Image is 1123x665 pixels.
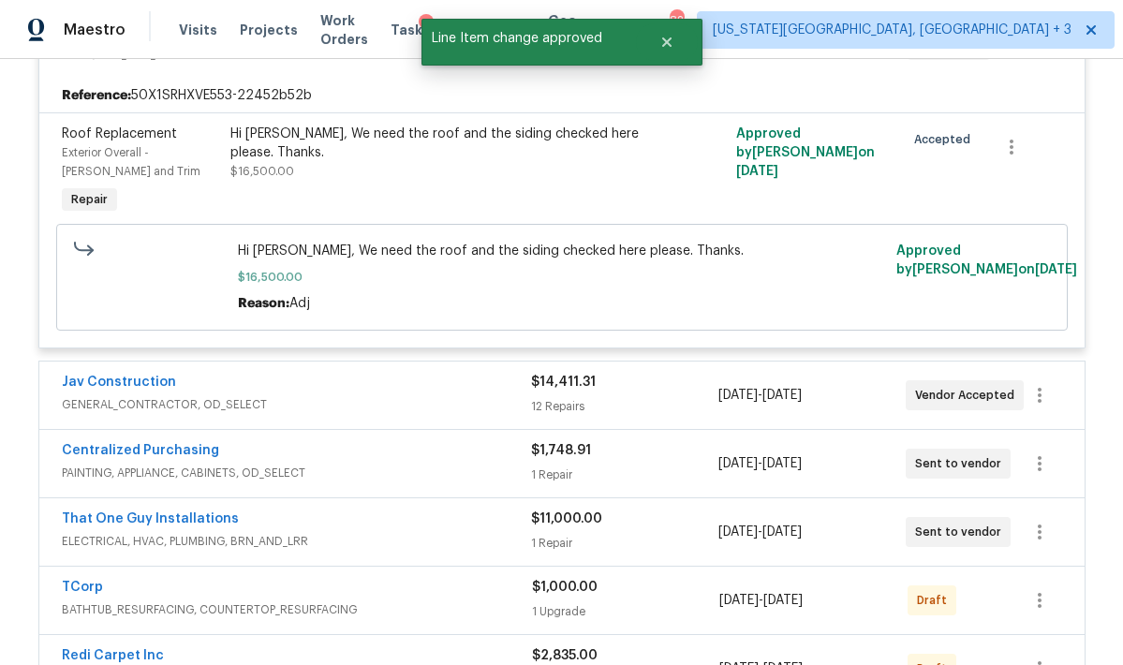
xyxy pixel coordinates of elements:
a: Redi Carpet Inc [62,649,164,662]
span: [DATE] [736,165,778,178]
span: Sent to vendor [915,523,1009,541]
span: Roof Replacement [62,127,177,140]
span: BATHTUB_RESURFACING, COUNTERTOP_RESURFACING [62,600,532,619]
span: $16,500.00 [230,166,294,177]
span: Approved by [PERSON_NAME] on [896,244,1077,276]
span: [DATE] [718,389,758,402]
span: Projects [240,21,298,39]
span: Work Orders [320,11,368,49]
button: Close [636,23,698,61]
span: Visits [179,21,217,39]
span: Repair [64,190,115,209]
span: Tasks [391,23,430,37]
span: [DATE] [762,389,802,402]
a: That One Guy Installations [62,512,239,525]
span: ELECTRICAL, HVAC, PLUMBING, BRN_AND_LRR [62,532,531,551]
a: Jav Construction [62,376,176,389]
span: [US_STATE][GEOGRAPHIC_DATA], [GEOGRAPHIC_DATA] + 3 [713,21,1071,39]
span: $1,000.00 [532,581,598,594]
span: $16,500.00 [238,268,885,287]
span: Approved by [PERSON_NAME] on [736,127,875,178]
span: PAINTING, APPLIANCE, CABINETS, OD_SELECT [62,464,531,482]
span: Line Item change approved [421,19,636,58]
b: Reference: [62,86,131,105]
span: - [718,454,802,473]
span: Draft [917,591,954,610]
span: Maestro [64,21,126,39]
span: Accepted [914,130,978,149]
div: 1 Repair [531,465,718,484]
span: [DATE] [762,457,802,470]
span: - [718,386,802,405]
span: Sent to vendor [915,454,1009,473]
span: - [719,591,803,610]
span: - [718,523,802,541]
div: 1 Repair [531,534,718,553]
span: Reason: [238,297,289,310]
span: [DATE] [718,457,758,470]
span: $2,835.00 [532,649,598,662]
div: 1 Upgrade [532,602,720,621]
a: TCorp [62,581,103,594]
span: Adj [289,297,310,310]
span: [DATE] [718,525,758,539]
div: Hi [PERSON_NAME], We need the roof and the siding checked here please. Thanks. [230,125,641,162]
div: 2 [419,14,434,33]
div: 12 Repairs [531,397,718,416]
span: $11,000.00 [531,512,602,525]
span: Hi [PERSON_NAME], We need the roof and the siding checked here please. Thanks. [238,242,885,260]
span: GENERAL_CONTRACTOR, OD_SELECT [62,395,531,414]
a: Centralized Purchasing [62,444,219,457]
span: [DATE] [763,594,803,607]
span: [DATE] [1035,263,1077,276]
span: Exterior Overall - [PERSON_NAME] and Trim [62,147,200,177]
span: $14,411.31 [531,376,596,389]
div: 82 [670,11,683,30]
span: [DATE] [719,594,759,607]
span: [DATE] [762,525,802,539]
span: $1,748.91 [531,444,591,457]
div: 50X1SRHXVE553-22452b52b [39,79,1085,112]
span: Geo Assignments [548,11,638,49]
span: Vendor Accepted [915,386,1022,405]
